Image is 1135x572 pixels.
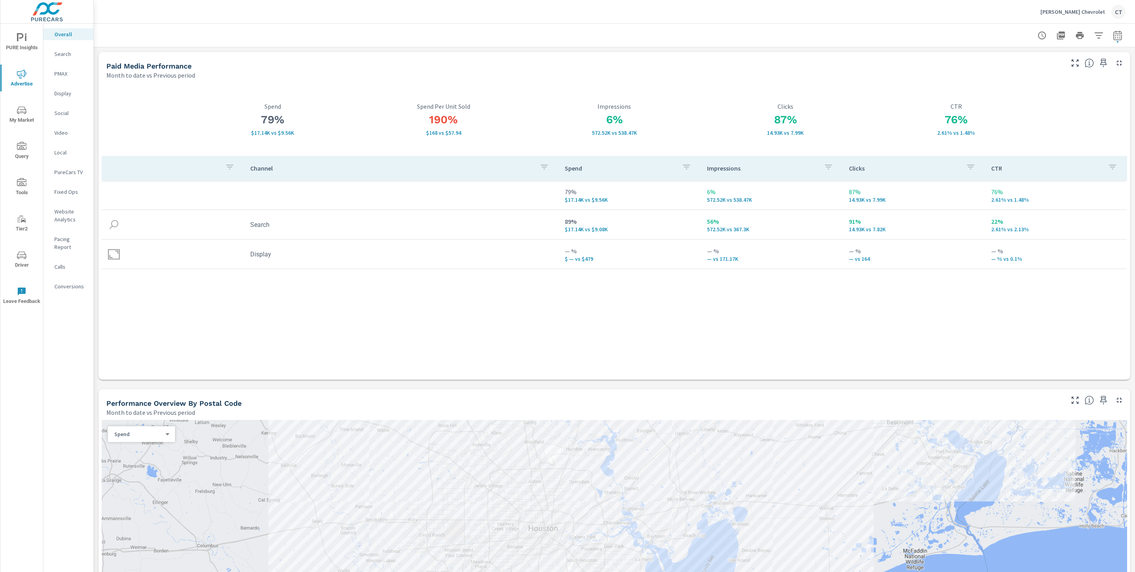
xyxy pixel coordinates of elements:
div: Fixed Ops [43,186,93,198]
div: CT [1111,5,1126,19]
p: — % [707,246,837,256]
p: 76% [991,187,1121,197]
div: Conversions [43,280,93,292]
div: Pacing Report [43,233,93,253]
p: CTR [871,103,1042,110]
div: PMAX [43,68,93,80]
p: Clicks [700,103,871,110]
button: "Export Report to PDF" [1053,28,1069,43]
p: 89% [565,217,694,226]
p: Spend Per Unit Sold [358,103,529,110]
button: Apply Filters [1091,28,1107,43]
h3: 79% [187,113,358,126]
span: Tools [3,178,41,197]
p: — % [991,246,1121,256]
button: Minimize Widget [1113,394,1126,407]
p: Month to date vs Previous period [106,71,195,80]
span: Save this to your personalized report [1097,57,1110,69]
p: CTR [991,164,1102,172]
button: Select Date Range [1110,28,1126,43]
p: 572,517 vs 367,303 [707,226,837,232]
p: Impressions [529,103,700,110]
div: Local [43,147,93,158]
p: Video [54,129,87,137]
p: Local [54,149,87,156]
p: — % [849,246,979,256]
p: Calls [54,263,87,271]
p: [PERSON_NAME] Chevrolet [1040,8,1105,15]
span: Save this to your personalized report [1097,394,1110,407]
p: PMAX [54,70,87,78]
p: Website Analytics [54,208,87,223]
span: PURE Insights [3,33,41,52]
p: Impressions [707,164,818,172]
img: icon-display.svg [108,248,120,260]
p: Month to date vs Previous period [106,408,195,417]
p: PureCars TV [54,168,87,176]
p: 2.61% vs 2.13% [991,226,1121,232]
p: 91% [849,217,979,226]
h3: 76% [871,113,1042,126]
p: — vs 171.17K [707,256,837,262]
p: Channel [250,164,534,172]
h5: Performance Overview By Postal Code [106,399,242,407]
h5: Paid Media Performance [106,62,192,70]
p: $ — vs $479 [565,256,694,262]
p: Social [54,109,87,117]
div: Calls [43,261,93,273]
span: My Market [3,106,41,125]
p: 14,930 vs 7,987 [700,130,871,136]
div: Website Analytics [43,206,93,225]
p: $17,136 vs $9,559 [187,130,358,136]
div: Video [43,127,93,139]
button: Make Fullscreen [1069,394,1081,407]
p: 22% [991,217,1121,226]
h3: 87% [700,113,871,126]
p: 572,517 vs 538,471 [707,197,837,203]
p: Spend [565,164,675,172]
p: 56% [707,217,837,226]
p: — % vs 0.1% [991,256,1121,262]
p: Spend [114,431,162,438]
div: Overall [43,28,93,40]
div: Search [43,48,93,60]
button: Print Report [1072,28,1088,43]
span: Query [3,142,41,161]
span: Understand performance metrics over the selected time range. [1085,58,1094,68]
p: Spend [187,103,358,110]
div: Social [43,107,93,119]
td: Display [244,244,559,264]
td: Search [244,215,559,235]
p: 2.61% vs 1.48% [991,197,1121,203]
span: Driver [3,251,41,270]
p: Search [54,50,87,58]
p: $17.14K vs $9.56K [565,197,694,203]
p: 14.93K vs 7.82K [849,226,979,232]
img: icon-search.svg [108,219,120,230]
span: Understand performance data by postal code. Individual postal codes can be selected and expanded ... [1085,396,1094,405]
p: Conversions [54,282,87,290]
p: Fixed Ops [54,188,87,196]
p: Display [54,89,87,97]
p: 14,930 vs 7,987 [849,197,979,203]
p: Overall [54,30,87,38]
p: — % [565,246,694,256]
div: PureCars TV [43,166,93,178]
p: $168 vs $57.94 [358,130,529,136]
p: — vs 164 [849,256,979,262]
button: Minimize Widget [1113,57,1126,69]
p: $17,136 vs $9,080 [565,226,694,232]
p: 2.61% vs 1.48% [871,130,1042,136]
p: 572,517 vs 538,471 [529,130,700,136]
p: 87% [849,187,979,197]
p: Clicks [849,164,960,172]
span: Leave Feedback [3,287,41,306]
div: nav menu [0,24,43,314]
span: Advertise [3,69,41,89]
p: Pacing Report [54,235,87,251]
span: Tier2 [3,214,41,234]
p: 6% [707,187,837,197]
div: Display [43,87,93,99]
h3: 190% [358,113,529,126]
div: Spend [108,431,169,438]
